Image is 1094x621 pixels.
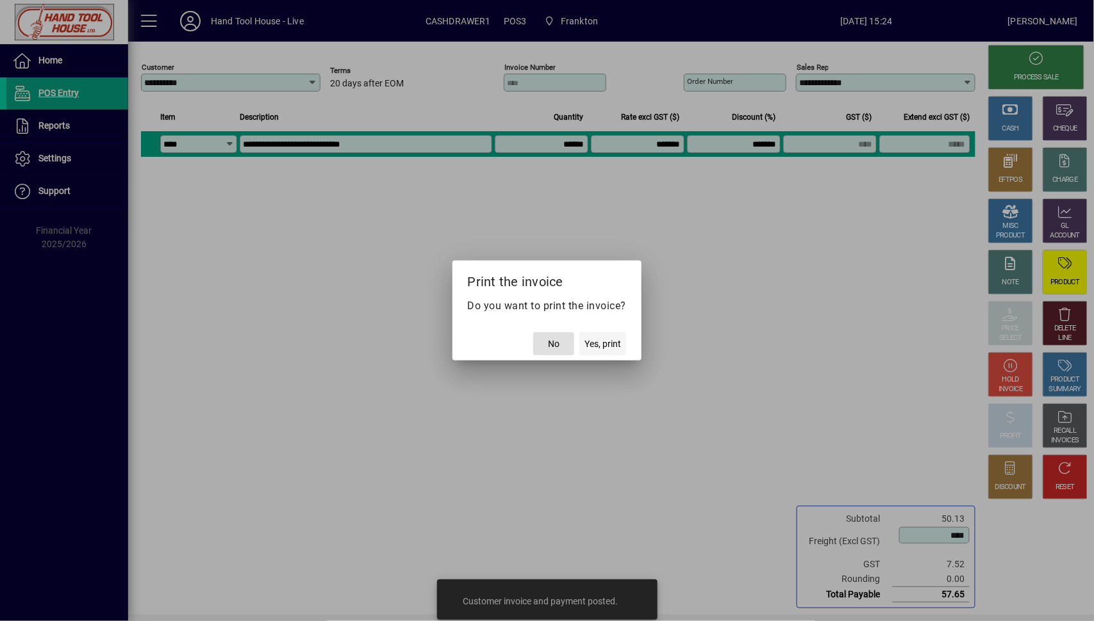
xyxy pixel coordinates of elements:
p: Do you want to print the invoice? [468,298,627,314]
span: Yes, print [584,337,621,351]
button: Yes, print [579,332,626,355]
span: No [548,337,559,351]
h2: Print the invoice [452,261,642,298]
button: No [533,332,574,355]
